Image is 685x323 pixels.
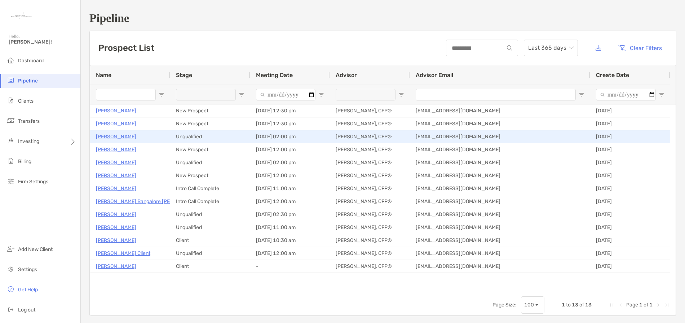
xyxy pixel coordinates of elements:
[96,158,136,167] a: [PERSON_NAME]
[6,116,15,125] img: transfers icon
[96,223,136,232] a: [PERSON_NAME]
[336,72,357,78] span: Advisor
[6,56,15,64] img: dashboard icon
[590,130,670,143] div: [DATE]
[572,302,578,308] span: 13
[250,260,330,273] div: -
[330,247,410,260] div: [PERSON_NAME], CFP®
[566,302,571,308] span: to
[664,302,670,308] div: Last Page
[96,119,136,128] a: [PERSON_NAME]
[528,40,574,56] span: Last 365 days
[524,302,534,308] div: 100
[410,195,590,208] div: [EMAIL_ADDRESS][DOMAIN_NAME]
[170,208,250,221] div: Unqualified
[590,247,670,260] div: [DATE]
[590,208,670,221] div: [DATE]
[176,72,192,78] span: Stage
[562,302,565,308] span: 1
[609,302,615,308] div: First Page
[18,58,44,64] span: Dashboard
[18,158,31,165] span: Billing
[410,221,590,234] div: [EMAIL_ADDRESS][DOMAIN_NAME]
[250,156,330,169] div: [DATE] 02:00 pm
[250,143,330,156] div: [DATE] 12:00 pm
[250,130,330,143] div: [DATE] 02:00 pm
[398,92,404,98] button: Open Filter Menu
[250,182,330,195] div: [DATE] 11:00 am
[639,302,642,308] span: 1
[170,156,250,169] div: Unqualified
[18,307,35,313] span: Log out
[18,287,38,293] span: Get Help
[6,285,15,293] img: get-help icon
[6,136,15,145] img: investing icon
[330,117,410,130] div: [PERSON_NAME], CFP®
[410,130,590,143] div: [EMAIL_ADDRESS][DOMAIN_NAME]
[170,195,250,208] div: Intro Call Complete
[416,89,576,100] input: Advisor Email Filter Input
[590,195,670,208] div: [DATE]
[6,245,15,253] img: add_new_client icon
[18,118,40,124] span: Transfers
[330,169,410,182] div: [PERSON_NAME], CFP®
[6,157,15,165] img: billing icon
[170,234,250,247] div: Client
[613,40,667,56] button: Clear Filters
[96,106,136,115] a: [PERSON_NAME]
[96,184,136,193] a: [PERSON_NAME]
[170,104,250,117] div: New Prospect
[410,169,590,182] div: [EMAIL_ADDRESS][DOMAIN_NAME]
[410,143,590,156] div: [EMAIL_ADDRESS][DOMAIN_NAME]
[416,72,453,78] span: Advisor Email
[330,156,410,169] div: [PERSON_NAME], CFP®
[18,246,53,252] span: Add New Client
[618,302,623,308] div: Previous Page
[250,104,330,117] div: [DATE] 12:30 pm
[521,296,544,314] div: Page Size
[590,143,670,156] div: [DATE]
[18,138,39,144] span: Investing
[492,302,517,308] div: Page Size:
[644,302,648,308] span: of
[330,260,410,273] div: [PERSON_NAME], CFP®
[590,221,670,234] div: [DATE]
[96,89,156,100] input: Name Filter Input
[159,92,164,98] button: Open Filter Menu
[96,249,150,258] p: [PERSON_NAME] Client
[170,143,250,156] div: New Prospect
[410,208,590,221] div: [EMAIL_ADDRESS][DOMAIN_NAME]
[410,117,590,130] div: [EMAIL_ADDRESS][DOMAIN_NAME]
[330,143,410,156] div: [PERSON_NAME], CFP®
[96,262,136,271] p: [PERSON_NAME]
[96,132,136,141] a: [PERSON_NAME]
[6,265,15,273] img: settings icon
[330,208,410,221] div: [PERSON_NAME], CFP®
[410,156,590,169] div: [EMAIL_ADDRESS][DOMAIN_NAME]
[6,177,15,185] img: firm-settings icon
[170,182,250,195] div: Intro Call Complete
[256,72,293,78] span: Meeting Date
[330,221,410,234] div: [PERSON_NAME], CFP®
[96,145,136,154] a: [PERSON_NAME]
[6,76,15,85] img: pipeline icon
[649,302,653,308] span: 1
[590,260,670,273] div: [DATE]
[250,234,330,247] div: [DATE] 10:30 am
[89,12,676,25] h1: Pipeline
[170,117,250,130] div: New Prospect
[626,302,638,308] span: Page
[239,92,244,98] button: Open Filter Menu
[9,3,35,29] img: Zoe Logo
[330,130,410,143] div: [PERSON_NAME], CFP®
[590,156,670,169] div: [DATE]
[6,96,15,105] img: clients icon
[330,234,410,247] div: [PERSON_NAME], CFP®
[6,305,15,314] img: logout icon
